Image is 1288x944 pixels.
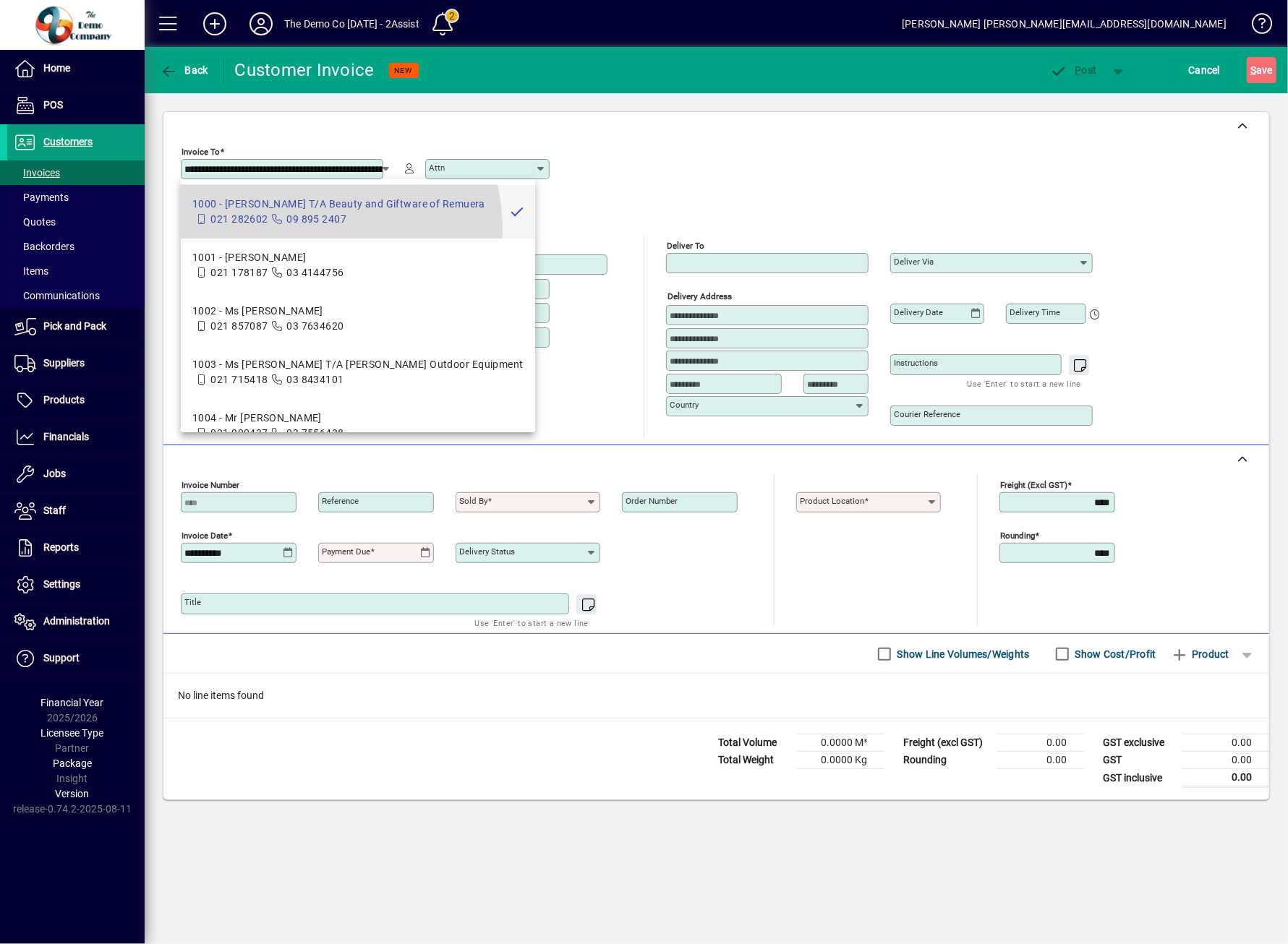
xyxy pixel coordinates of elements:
mat-label: Invoice number [182,480,239,490]
span: Invoices [14,167,60,179]
span: Pick and Pack [43,320,106,332]
a: Items [7,259,145,283]
td: 0.00 [997,734,1084,752]
a: Financials [7,419,145,455]
div: [PERSON_NAME] [PERSON_NAME][EMAIL_ADDRESS][DOMAIN_NAME] [902,12,1227,35]
td: GST inclusive [1096,769,1182,787]
span: Home [43,62,70,74]
mat-label: Order number [626,496,678,506]
button: Save [1247,57,1276,83]
a: Backorders [7,234,145,259]
a: Products [7,382,145,419]
mat-hint: Use 'Enter' to start a new line [475,614,589,631]
td: Freight (excl GST) [896,734,997,752]
a: Invoices [7,160,145,185]
span: NEW [395,66,413,75]
mat-label: Title [184,597,201,607]
a: Knowledge Base [1241,3,1270,50]
mat-label: Invoice To [182,147,220,157]
button: Product [1164,641,1237,667]
mat-label: Product location [800,496,864,506]
span: S [1250,64,1256,76]
a: Quotes [7,210,145,234]
span: Administration [43,615,110,627]
div: Customer Invoice [235,59,375,82]
span: Jobs [43,468,66,479]
span: Items [14,265,48,277]
mat-label: Country [670,400,699,410]
a: Administration [7,604,145,640]
a: Staff [7,493,145,529]
a: Reports [7,530,145,566]
td: 0.0000 Kg [798,752,884,769]
span: Products [43,394,85,406]
td: 0.00 [997,752,1084,769]
a: POS [7,87,145,124]
a: Payments [7,185,145,210]
td: 0.00 [1182,734,1269,752]
div: No line items found [163,674,1269,718]
mat-label: Attn [429,163,445,173]
span: Customers [43,136,93,147]
span: Licensee Type [41,727,104,739]
button: Post [1043,57,1104,83]
mat-label: Sold by [459,496,487,506]
span: Product [1171,643,1229,666]
td: Rounding [896,752,997,769]
span: Version [56,788,90,799]
mat-label: Freight (excl GST) [1000,480,1067,490]
label: Show Line Volumes/Weights [895,647,1030,661]
mat-label: Deliver via [894,257,934,267]
span: Communications [14,290,100,301]
span: Staff [43,505,66,516]
button: Back [156,57,212,83]
label: Show Cost/Profit [1072,647,1156,661]
a: Pick and Pack [7,309,145,345]
span: Suppliers [43,357,85,369]
button: Add [192,11,238,37]
mat-hint: Use 'Enter' to start a new line [968,375,1081,392]
mat-label: Rounding [1000,531,1035,541]
mat-label: Invoice date [182,531,228,541]
mat-label: Reference [322,496,359,506]
a: Home [7,51,145,87]
mat-label: Mobile [429,283,454,293]
button: Cancel [1185,57,1224,83]
div: The Demo Co [DATE] - 2Assist [284,12,419,35]
td: 0.00 [1182,752,1269,769]
mat-label: Delivery date [894,307,943,317]
mat-label: Email [429,258,450,268]
mat-label: Courier Reference [894,409,960,419]
mat-label: Delivery status [459,546,515,557]
app-page-header-button: Back [145,57,224,83]
span: Reports [43,541,79,553]
span: Back [160,64,208,76]
td: 0.0000 M³ [798,734,884,752]
mat-label: Deliver To [667,241,704,251]
td: GST exclusive [1096,734,1182,752]
span: Support [43,652,80,664]
span: P [1075,64,1082,76]
span: ave [1250,59,1273,82]
span: Financial Year [41,697,104,708]
mat-label: Instructions [894,358,938,368]
a: Suppliers [7,346,145,382]
span: Backorders [14,241,74,252]
td: Total Weight [711,752,798,769]
span: Payments [14,192,69,203]
span: Financials [43,431,89,442]
td: GST [1096,752,1182,769]
span: Package [53,758,92,769]
mat-label: Delivery time [1010,307,1060,317]
button: Copy to Delivery address [364,230,387,253]
span: POS [43,99,63,111]
mat-label: Phone [429,306,452,317]
span: Cancel [1189,59,1221,82]
td: 0.00 [1182,769,1269,787]
mat-label: Country [184,349,213,359]
a: Jobs [7,456,145,492]
a: Settings [7,567,145,603]
span: Settings [43,578,80,590]
button: Profile [238,11,284,37]
span: Quotes [14,216,56,228]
